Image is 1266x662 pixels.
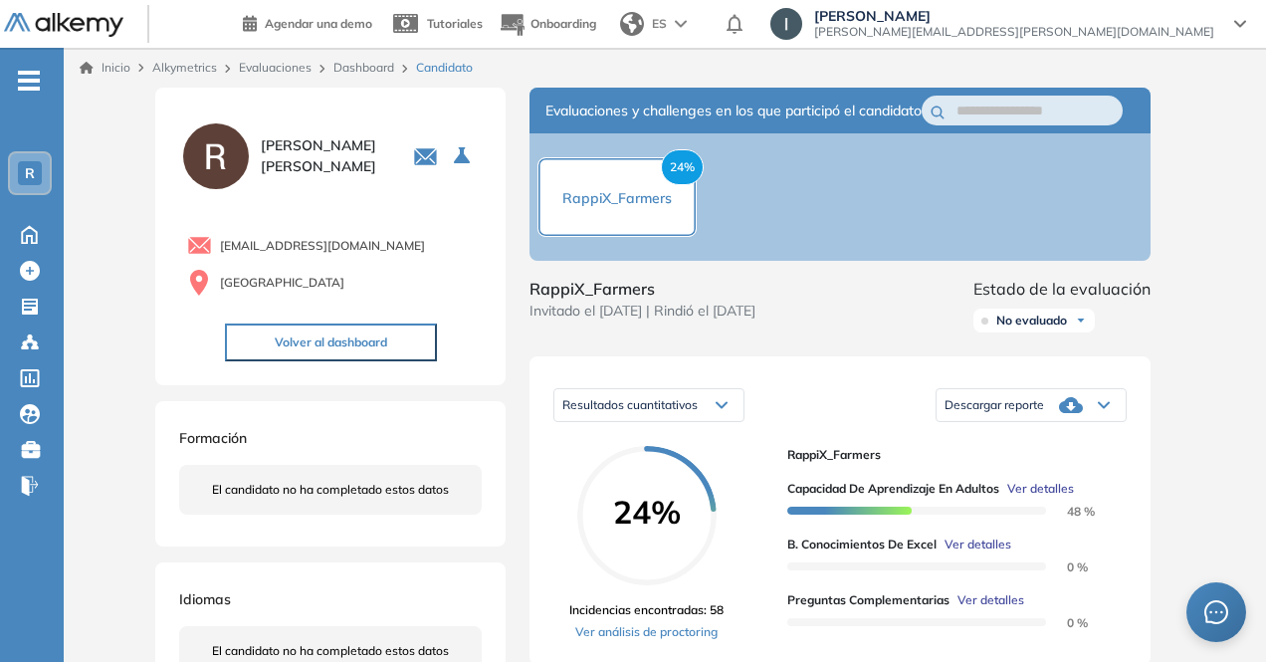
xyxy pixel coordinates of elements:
span: B. Conocimientos de Excel [787,536,937,553]
span: Onboarding [530,16,596,31]
button: Seleccione la evaluación activa [446,138,482,174]
span: 48 % [1043,504,1095,519]
button: Ver detalles [937,536,1011,553]
i: - [18,79,40,83]
span: Ver detalles [1007,480,1074,498]
span: RappiX_Farmers [787,446,1111,464]
img: PROFILE_MENU_LOGO_USER [179,119,253,193]
span: Ver detalles [945,536,1011,553]
span: 24% [577,496,717,528]
span: Descargar reporte [945,397,1044,413]
span: message [1204,600,1228,624]
span: El candidato no ha completado estos datos [212,481,449,499]
span: [PERSON_NAME] [814,8,1214,24]
a: Ver análisis de proctoring [569,623,724,641]
span: Evaluaciones y challenges en los que participó el candidato [545,101,922,121]
img: Logo [4,13,123,38]
span: Ver detalles [957,591,1024,609]
span: [PERSON_NAME][EMAIL_ADDRESS][PERSON_NAME][DOMAIN_NAME] [814,24,1214,40]
span: R [25,165,35,181]
button: Onboarding [499,3,596,46]
img: world [620,12,644,36]
span: RappiX_Farmers [529,277,755,301]
span: Agendar una demo [265,16,372,31]
span: [EMAIL_ADDRESS][DOMAIN_NAME] [220,237,425,255]
span: Idiomas [179,590,231,608]
span: Candidato [416,59,473,77]
span: Resultados cuantitativos [562,397,698,412]
a: Agendar una demo [243,10,372,34]
span: [PERSON_NAME] [PERSON_NAME] [261,135,389,177]
img: Ícono de flecha [1075,315,1087,327]
span: 0 % [1043,559,1088,574]
span: [GEOGRAPHIC_DATA] [220,274,344,292]
span: Incidencias encontradas: 58 [569,601,724,619]
span: 0 % [1043,615,1088,630]
img: arrow [675,20,687,28]
span: No evaluado [996,313,1067,329]
a: Dashboard [333,60,394,75]
span: ES [652,15,667,33]
span: 24% [661,149,704,185]
span: Formación [179,429,247,447]
a: Inicio [80,59,130,77]
button: Volver al dashboard [225,324,437,361]
button: Ver detalles [999,480,1074,498]
span: Preguntas complementarias [787,591,949,609]
span: Estado de la evaluación [973,277,1151,301]
span: Alkymetrics [152,60,217,75]
span: Invitado el [DATE] | Rindió el [DATE] [529,301,755,322]
button: Ver detalles [949,591,1024,609]
span: Tutoriales [427,16,483,31]
span: El candidato no ha completado estos datos [212,642,449,660]
span: Capacidad de Aprendizaje en Adultos [787,480,999,498]
a: Evaluaciones [239,60,312,75]
span: RappiX_Farmers [562,189,672,207]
